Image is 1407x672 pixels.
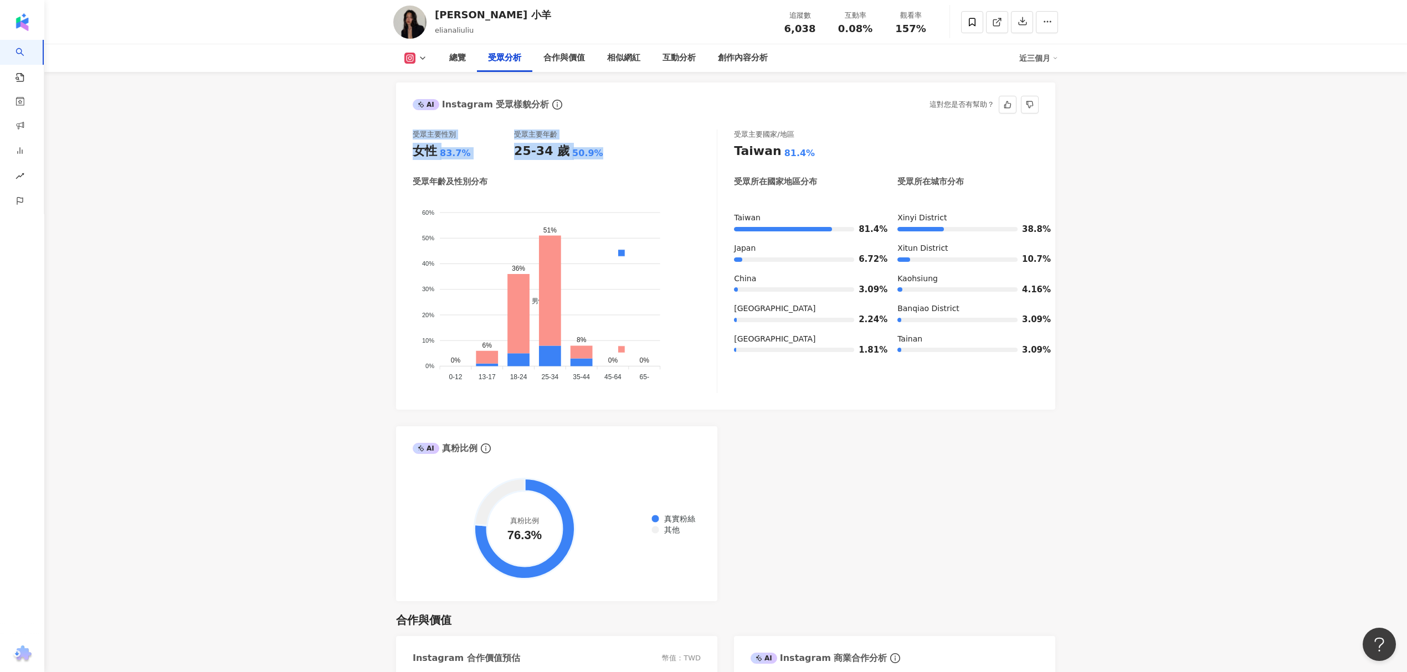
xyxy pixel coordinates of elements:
div: 合作與價值 [396,612,451,628]
span: 0.08% [838,23,872,34]
div: 這對您是否有幫助？ [930,96,994,113]
div: [GEOGRAPHIC_DATA] [734,303,875,314]
span: 男性 [523,298,545,306]
div: Instagram 合作價值預估 [413,652,520,664]
img: logo icon [13,13,31,31]
span: 3.09% [1022,316,1039,324]
span: dislike [1026,101,1034,108]
div: 25-34 歲 [514,143,569,160]
span: 1.81% [859,346,875,354]
div: 50.9% [572,147,603,159]
iframe: Help Scout Beacon - Open [1363,628,1396,661]
tspan: 13-17 [479,374,496,381]
span: 157% [895,23,926,34]
div: 83.7% [440,147,471,159]
div: [PERSON_NAME] 小羊 [435,8,551,22]
tspan: 10% [422,337,434,344]
span: info-circle [889,652,902,665]
tspan: 20% [422,312,434,318]
tspan: 18-24 [510,374,527,381]
div: Taiwan [734,143,781,160]
div: 追蹤數 [779,10,821,21]
tspan: 35-44 [573,374,590,381]
span: 其他 [656,526,680,535]
div: 受眾所在國家地區分布 [734,176,817,188]
span: 真實粉絲 [656,514,695,523]
div: 互動率 [834,10,876,21]
div: 互動分析 [663,51,696,65]
div: 合作與價值 [543,51,585,65]
span: 3.09% [859,286,875,294]
div: 受眾年齡及性別分布 [413,176,487,188]
div: 創作內容分析 [718,51,768,65]
div: 近三個月 [1019,49,1058,67]
div: Tainan [897,334,1039,345]
span: 3.09% [1022,346,1039,354]
span: 81.4% [859,225,875,234]
div: 受眾分析 [488,51,521,65]
div: 受眾主要年齡 [514,130,557,139]
tspan: 30% [422,286,434,293]
div: 幣值：TWD [662,653,701,663]
span: 6.72% [859,255,875,263]
tspan: 40% [422,261,434,267]
a: search [16,40,38,83]
div: Xitun District [897,243,1039,254]
div: 受眾主要性別 [413,130,456,139]
tspan: 45-64 [604,374,622,381]
div: 真粉比例 [413,442,477,454]
span: like [1004,101,1011,108]
span: 38.8% [1022,225,1039,234]
tspan: 60% [422,209,434,216]
span: 6,038 [784,23,816,34]
div: Japan [734,243,875,254]
div: 觀看率 [890,10,932,21]
div: Instagram 受眾樣貌分析 [413,99,549,111]
div: Kaohsiung [897,273,1039,285]
span: rise [16,165,24,190]
div: 女性 [413,143,437,160]
tspan: 65- [640,374,649,381]
div: Taiwan [734,213,875,224]
span: 4.16% [1022,286,1039,294]
div: AI [413,443,439,454]
tspan: 25-34 [541,374,558,381]
span: elianaliuliu [435,26,474,34]
div: Xinyi District [897,213,1039,224]
div: AI [751,653,777,664]
div: 總覽 [449,51,466,65]
div: Banqiao District [897,303,1039,314]
span: 2.24% [859,316,875,324]
div: Instagram 商業合作分析 [751,652,887,664]
div: China [734,273,875,285]
div: 相似網紅 [607,51,640,65]
img: chrome extension [12,645,33,663]
span: info-circle [479,442,492,455]
span: info-circle [551,98,564,111]
img: KOL Avatar [393,6,427,39]
span: 10.7% [1022,255,1039,263]
div: 受眾所在城市分布 [897,176,964,188]
tspan: 0% [425,363,434,370]
tspan: 50% [422,235,434,241]
div: [GEOGRAPHIC_DATA] [734,334,875,345]
div: 受眾主要國家/地區 [734,130,794,139]
div: AI [413,99,439,110]
div: 81.4% [784,147,815,159]
tspan: 0-12 [449,374,462,381]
